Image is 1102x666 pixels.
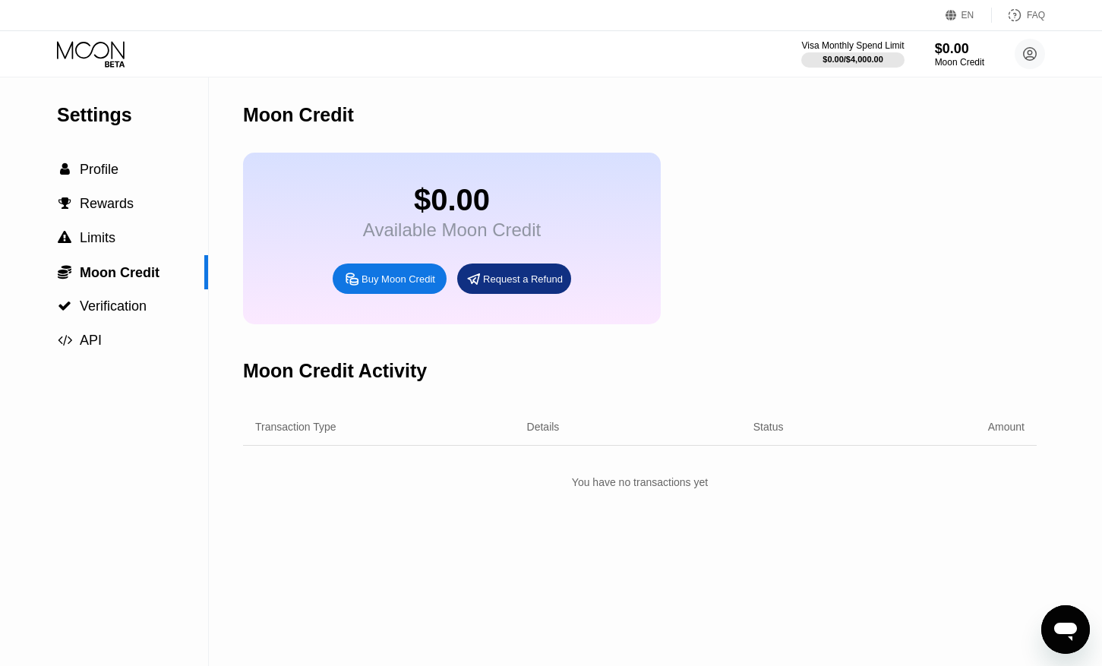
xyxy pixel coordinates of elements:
span: Profile [80,162,118,177]
div: Amount [988,421,1025,433]
div: Visa Monthly Spend Limit$0.00/$4,000.00 [801,40,904,68]
span:  [58,333,72,347]
div: You have no transactions yet [243,469,1037,496]
div:  [57,333,72,347]
div: Transaction Type [255,421,336,433]
div: FAQ [992,8,1045,23]
span:  [58,231,71,245]
div:  [57,264,72,279]
div: EN [946,8,992,23]
div: Visa Monthly Spend Limit [801,40,904,51]
div: $0.00 [935,41,984,57]
div: $0.00Moon Credit [935,41,984,68]
iframe: Button to launch messaging window [1041,605,1090,654]
div: Buy Moon Credit [362,273,435,286]
span: Moon Credit [80,265,159,280]
div: Moon Credit [243,104,354,126]
div:  [57,231,72,245]
div: Available Moon Credit [363,219,541,241]
div: Settings [57,104,208,126]
div: Request a Refund [483,273,563,286]
span: Rewards [80,196,134,211]
div:  [57,299,72,313]
div: Request a Refund [457,264,571,294]
span: Limits [80,230,115,245]
span:  [58,197,71,210]
div: $0.00 [363,183,541,217]
span:  [58,264,71,279]
div: FAQ [1027,10,1045,21]
div: Buy Moon Credit [333,264,447,294]
div: Details [527,421,560,433]
div: Moon Credit [935,57,984,68]
div: EN [961,10,974,21]
div: $0.00 / $4,000.00 [823,55,883,64]
div: Moon Credit Activity [243,360,427,382]
span:  [60,163,70,176]
div: Status [753,421,784,433]
span: Verification [80,298,147,314]
div:  [57,197,72,210]
span:  [58,299,71,313]
div:  [57,163,72,176]
span: API [80,333,102,348]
